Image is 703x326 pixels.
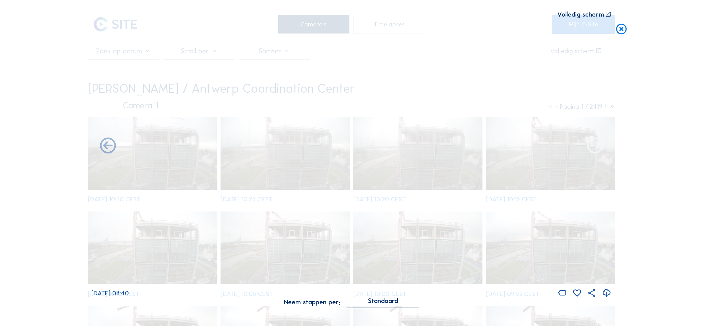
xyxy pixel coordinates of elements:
i: Forward [98,137,117,156]
div: Volledig scherm [557,11,604,18]
div: Standaard [368,298,398,304]
span: [DATE] 08:40 [91,289,129,297]
div: Neem stappen per: [284,299,340,305]
div: Standaard [347,298,419,308]
i: Back [586,137,605,156]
